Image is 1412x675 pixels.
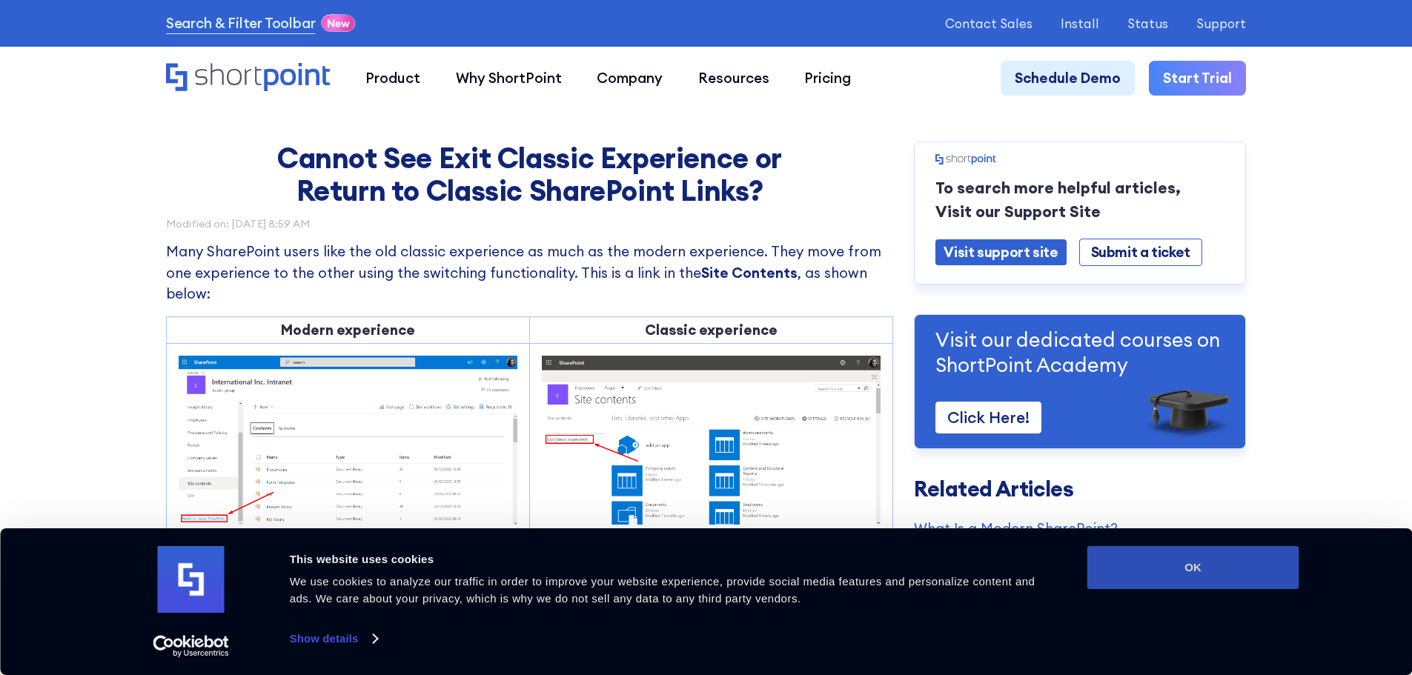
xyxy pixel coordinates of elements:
[579,61,680,96] a: Company
[166,13,316,34] a: Search & Filter Toolbar
[804,67,851,89] div: Pricing
[166,241,893,305] p: Many SharePoint users like the old classic experience as much as the modern experience. They move...
[914,518,1246,539] a: What Is a Modern SharePoint?
[438,61,580,96] a: Why ShortPoint
[166,219,893,229] div: Modified on: [DATE] 8:59 AM
[935,402,1041,433] a: Click Here!
[158,546,225,613] img: logo
[787,61,869,96] a: Pricing
[597,67,663,89] div: Company
[1127,16,1168,30] a: Status
[1061,16,1099,30] a: Install
[945,16,1033,30] a: Contact Sales
[935,239,1066,265] a: Visit support site
[1079,239,1202,266] a: Submit a ticket
[698,67,769,89] div: Resources
[365,67,420,89] div: Product
[935,327,1224,378] p: Visit our dedicated courses on ShortPoint Academy
[166,63,330,93] a: Home
[1001,61,1135,96] a: Schedule Demo
[290,575,1035,605] span: We use cookies to analyze our traffic in order to improve your website experience, provide social...
[1196,16,1246,30] a: Support
[251,142,807,207] h1: Cannot See Exit Classic Experience or Return to Classic SharePoint Links?
[701,264,798,282] strong: Site Contents
[914,479,1246,500] h3: Related Articles
[281,321,415,339] strong: Modern experience
[645,321,778,339] strong: Classic experience
[456,67,562,89] div: Why ShortPoint
[1087,546,1299,589] button: OK
[126,635,256,657] a: Usercentrics Cookiebot - opens in a new window
[1149,61,1246,96] a: Start Trial
[348,61,438,96] a: Product
[290,628,377,650] a: Show details
[935,176,1224,224] p: To search more helpful articles, Visit our Support Site
[680,61,787,96] a: Resources
[290,551,1054,568] div: This website uses cookies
